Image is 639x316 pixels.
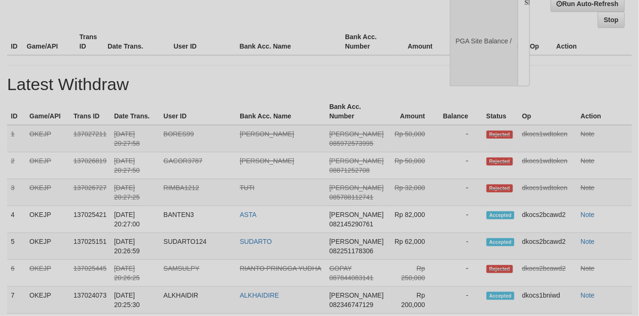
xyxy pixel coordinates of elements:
span: 082251178306 [329,247,373,255]
span: 082346747129 [329,301,373,308]
td: [DATE] 20:26:59 [110,233,160,260]
td: Rp 82,000 [388,206,439,233]
td: [DATE] 20:27:58 [110,125,160,152]
td: - [439,179,483,206]
th: ID [7,28,23,55]
td: 137026819 [70,152,110,179]
a: ASTA [240,211,257,218]
th: Bank Acc. Number [341,28,394,55]
td: 5 [7,233,25,260]
td: [DATE] 20:26:25 [110,260,160,287]
td: 137027211 [70,125,110,152]
td: 137025151 [70,233,110,260]
td: 4 [7,206,25,233]
a: Note [581,291,595,299]
td: - [439,260,483,287]
th: Action [577,98,632,125]
span: Accepted [487,238,515,246]
span: Rejected [487,158,513,166]
td: Rp 250,000 [388,260,439,287]
td: dkocs1bniwd [518,287,577,314]
th: Bank Acc. Name [236,98,326,125]
td: BORES99 [160,125,236,152]
td: ALKHAIDIR [160,287,236,314]
td: [DATE] 20:27:25 [110,179,160,206]
td: - [439,125,483,152]
a: ALKHAIDIRE [240,291,279,299]
span: 087844083141 [329,274,373,282]
td: OKEJP [25,233,69,260]
th: ID [7,98,25,125]
a: Note [581,184,595,191]
td: SAMSULPY [160,260,236,287]
td: [DATE] 20:25:30 [110,287,160,314]
span: 085972573995 [329,140,373,147]
a: TUTI [240,184,254,191]
td: 3 [7,179,25,206]
td: [DATE] 20:27:50 [110,152,160,179]
td: - [439,287,483,314]
span: Accepted [487,292,515,300]
span: [PERSON_NAME] [329,157,384,165]
td: 137024073 [70,287,110,314]
th: Trans ID [70,98,110,125]
th: Game/API [25,98,69,125]
th: User ID [170,28,236,55]
td: [DATE] 20:27:00 [110,206,160,233]
span: Rejected [487,131,513,139]
span: [PERSON_NAME] [329,291,384,299]
td: RIMBA1212 [160,179,236,206]
td: OKEJP [25,152,69,179]
td: SUDARTO124 [160,233,236,260]
td: GACOR3787 [160,152,236,179]
th: Action [553,28,632,55]
td: OKEJP [25,179,69,206]
th: Bank Acc. Name [236,28,342,55]
th: Op [526,28,553,55]
td: - [439,206,483,233]
td: - [439,152,483,179]
td: Rp 32,000 [388,179,439,206]
a: Note [581,157,595,165]
th: Date Trans. [110,98,160,125]
a: [PERSON_NAME] [240,130,294,138]
h1: Latest Withdraw [7,75,632,94]
td: dkocs1wdtoken [518,125,577,152]
td: OKEJP [25,206,69,233]
td: - [439,233,483,260]
th: Trans ID [76,28,104,55]
td: 137026727 [70,179,110,206]
th: Bank Acc. Number [326,98,388,125]
td: Rp 62,000 [388,233,439,260]
td: 137025421 [70,206,110,233]
td: 6 [7,260,25,287]
td: 7 [7,287,25,314]
td: Rp 50,000 [388,152,439,179]
a: SUDARTO [240,238,272,245]
span: GOPAY [329,265,352,272]
span: 08871252708 [329,166,370,174]
td: dkocs1wdtoken [518,179,577,206]
td: OKEJP [25,125,69,152]
td: OKEJP [25,260,69,287]
span: 085788112741 [329,193,373,201]
td: dkocs2bcawd2 [518,260,577,287]
th: Date Trans. [104,28,170,55]
a: Note [581,265,595,272]
td: 1 [7,125,25,152]
td: dkocs2bcawd2 [518,206,577,233]
th: Amount [394,28,447,55]
th: Balance [439,98,483,125]
td: Rp 200,000 [388,287,439,314]
th: Amount [388,98,439,125]
td: Rp 50,000 [388,125,439,152]
span: [PERSON_NAME] [329,238,384,245]
span: [PERSON_NAME] [329,130,384,138]
th: User ID [160,98,236,125]
span: Accepted [487,211,515,219]
th: Game/API [23,28,76,55]
td: OKEJP [25,287,69,314]
a: Stop [598,12,625,28]
a: RIANTO PRINGGA YUDHA [240,265,321,272]
a: [PERSON_NAME] [240,157,294,165]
